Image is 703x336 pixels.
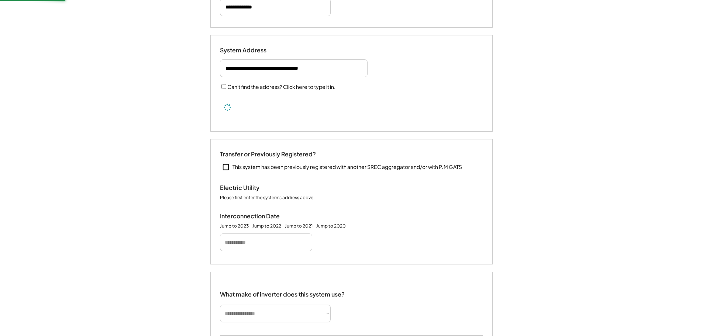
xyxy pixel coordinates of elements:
div: Interconnection Date [220,212,294,220]
div: Jump to 2021 [285,223,313,229]
div: Jump to 2023 [220,223,249,229]
div: System Address [220,46,294,54]
div: This system has been previously registered with another SREC aggregator and/or with PJM GATS [232,163,462,171]
div: Jump to 2020 [316,223,346,229]
div: Transfer or Previously Registered? [220,150,316,158]
div: Electric Utility [220,184,294,192]
div: What make of inverter does this system use? [220,283,345,300]
div: Please first enter the system's address above. [220,195,314,201]
div: Jump to 2022 [252,223,281,229]
label: Can't find the address? Click here to type it in. [227,83,335,90]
